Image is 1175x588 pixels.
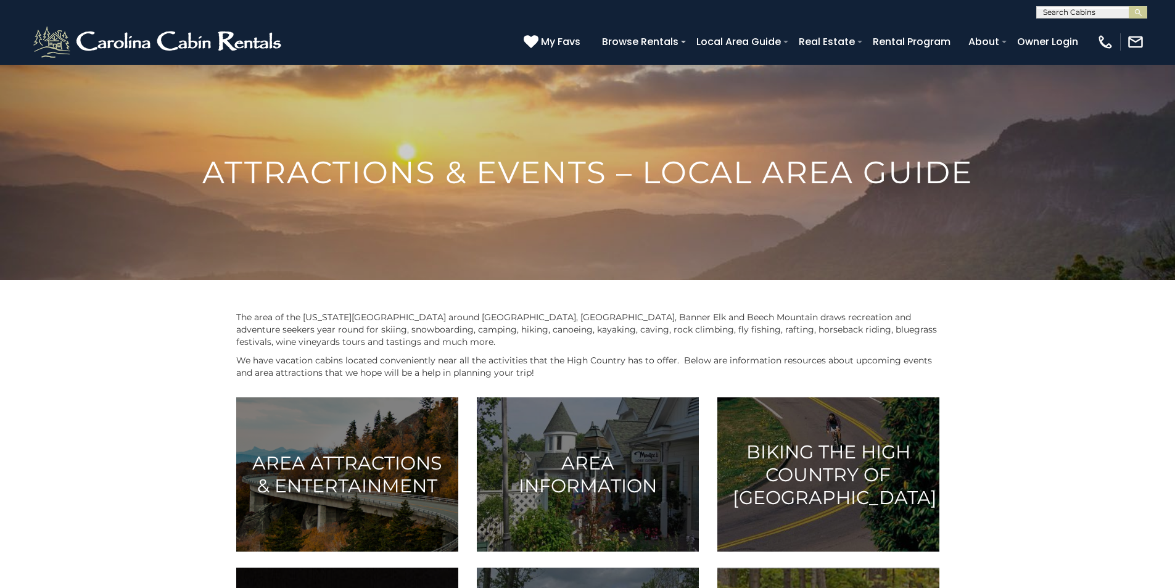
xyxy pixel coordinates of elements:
[492,452,683,497] h3: Area Information
[236,354,939,379] p: We have vacation cabins located conveniently near all the activities that the High Country has to...
[31,23,287,60] img: White-1-2.png
[733,441,924,509] h3: Biking the High Country of [GEOGRAPHIC_DATA]
[1097,33,1114,51] img: phone-regular-white.png
[252,452,443,497] h3: Area Attractions & Entertainment
[541,34,580,49] span: My Favs
[236,397,458,552] a: Area Attractions & Entertainment
[867,31,957,52] a: Rental Program
[596,31,685,52] a: Browse Rentals
[1011,31,1084,52] a: Owner Login
[524,34,583,50] a: My Favs
[690,31,787,52] a: Local Area Guide
[236,311,939,348] p: The area of the [US_STATE][GEOGRAPHIC_DATA] around [GEOGRAPHIC_DATA], [GEOGRAPHIC_DATA], Banner E...
[717,397,939,552] a: Biking the High Country of [GEOGRAPHIC_DATA]
[962,31,1005,52] a: About
[477,397,699,552] a: Area Information
[1127,33,1144,51] img: mail-regular-white.png
[793,31,861,52] a: Real Estate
